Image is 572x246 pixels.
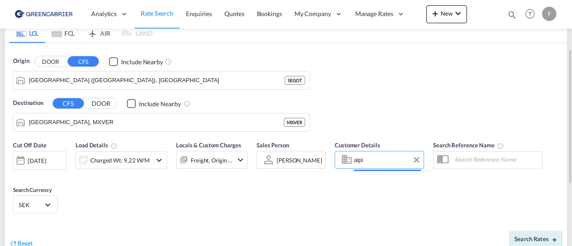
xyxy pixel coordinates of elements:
[497,142,504,150] md-icon: Your search will be saved by the below given name
[87,28,98,35] md-icon: icon-airplane
[507,10,517,20] md-icon: icon-magnify
[141,9,173,17] span: Rate Search
[76,151,167,169] div: Charged Wt: 9,22 W/Micon-chevron-down
[165,58,172,65] md-icon: Unchecked: Ignores neighbouring ports when fetching rates.Checked : Includes neighbouring ports w...
[354,153,421,167] input: Enter Customer Details
[91,9,117,18] span: Analytics
[53,98,84,108] button: CFS
[284,118,305,127] div: MXVER
[13,71,310,89] md-input-container: Gothenburg (Goteborg), SEGOT
[276,154,323,167] md-select: Sales Person: Fredrik Fagerman
[13,99,43,108] span: Destination
[294,9,331,18] span: My Company
[355,9,393,18] span: Manage Rates
[551,237,557,243] md-icon: icon-arrow-right
[28,157,46,165] div: [DATE]
[433,142,504,149] span: Search Reference Name
[154,155,164,166] md-icon: icon-chevron-down
[224,10,244,17] span: Quotes
[29,74,285,87] input: Search by Port
[81,23,117,43] md-tab-item: AIR
[90,154,150,167] div: Charged Wt: 9,22 W/M
[76,142,118,149] span: Load Details
[542,7,556,21] div: F
[13,4,74,24] img: 609dfd708afe11efa14177256b0082fb.png
[430,8,441,19] md-icon: icon-plus 400-fg
[139,100,181,108] div: Include Nearby
[29,116,284,129] input: Search by Port
[85,98,117,108] button: DOOR
[277,157,322,164] div: [PERSON_NAME]
[127,99,181,108] md-checkbox: Checkbox No Ink
[335,142,380,149] span: Customer Details
[285,76,305,85] div: SEGOT
[13,169,20,181] md-datepicker: Select
[191,154,233,167] div: Freight Origin Destination
[45,23,81,43] md-tab-item: FCL
[176,151,248,169] div: Freight Origin Destinationicon-chevron-down
[507,10,517,23] div: icon-magnify
[410,153,423,167] button: Clear Input
[186,10,212,17] span: Enquiries
[522,6,538,21] span: Help
[110,142,118,150] md-icon: Chargeable Weight
[13,57,29,66] span: Origin
[13,113,310,131] md-input-container: Veracruz, MXVER
[13,142,46,149] span: Cut Off Date
[430,10,463,17] span: New
[121,58,163,67] div: Include Nearby
[235,154,246,165] md-icon: icon-chevron-down
[522,6,542,22] div: Help
[19,201,44,209] span: SEK
[453,8,463,19] md-icon: icon-chevron-down
[9,23,45,43] md-tab-item: LCL
[67,56,99,67] button: CFS
[426,5,467,23] button: icon-plus 400-fgNewicon-chevron-down
[257,10,282,17] span: Bookings
[257,142,289,149] span: Sales Person
[13,187,52,193] span: Search Currency
[450,153,542,166] input: Search Reference Name
[184,100,191,107] md-icon: Unchecked: Ignores neighbouring ports when fetching rates.Checked : Includes neighbouring ports w...
[176,142,241,149] span: Locals & Custom Charges
[35,56,66,67] button: DOOR
[18,198,53,211] md-select: Select Currency: kr SEKSweden Krona
[514,235,557,242] span: Search Rates
[13,151,67,170] div: [DATE]
[9,23,152,43] md-pagination-wrapper: Use the left and right arrow keys to navigate between tabs
[109,57,163,66] md-checkbox: Checkbox No Ink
